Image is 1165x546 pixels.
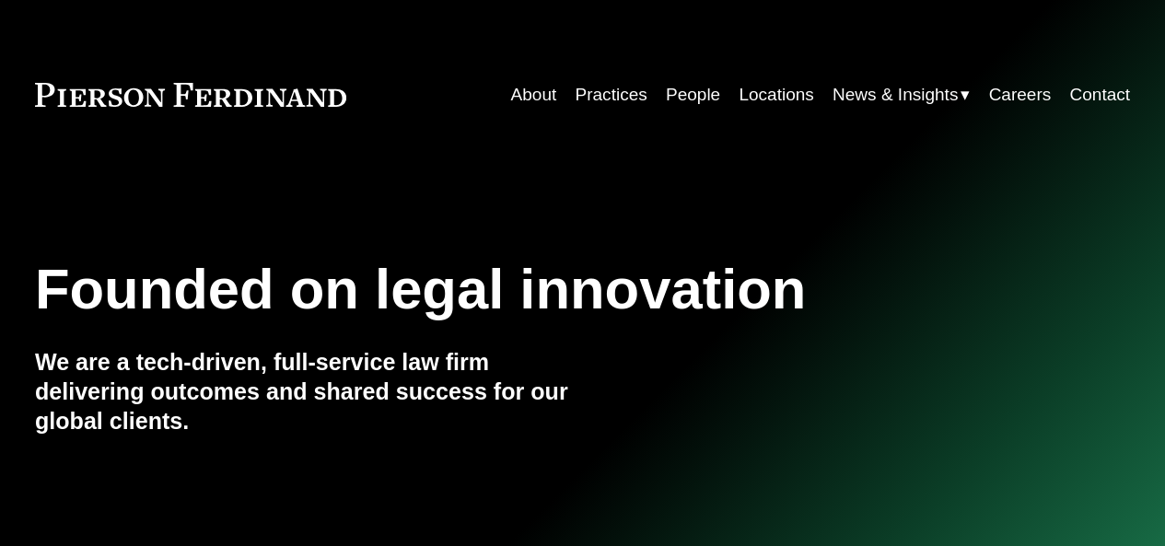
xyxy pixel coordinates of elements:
a: folder dropdown [833,77,970,112]
a: People [666,77,720,112]
a: Practices [576,77,647,112]
span: News & Insights [833,79,958,110]
h1: Founded on legal innovation [35,257,948,321]
h4: We are a tech-driven, full-service law firm delivering outcomes and shared success for our global... [35,348,583,436]
a: Careers [989,77,1052,112]
a: Locations [739,77,813,112]
a: About [511,77,557,112]
a: Contact [1070,77,1131,112]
